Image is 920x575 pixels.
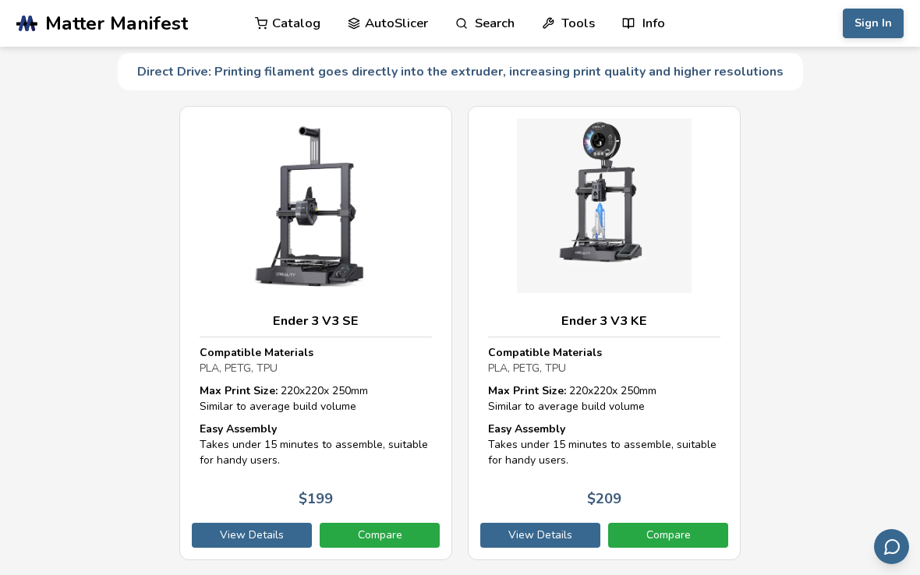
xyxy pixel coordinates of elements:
[468,106,741,560] a: Ender 3 V3 KECompatible MaterialsPLA, PETG, TPUMax Print Size: 220x220x 250mmSimilar to average b...
[488,361,566,376] span: PLA, PETG, TPU
[480,523,600,548] a: View Details
[299,491,333,507] p: $ 199
[608,523,728,548] a: Compare
[200,383,432,414] div: 220 x 220 x 250 mm Similar to average build volume
[843,9,904,38] button: Sign In
[200,383,278,398] strong: Max Print Size:
[488,422,720,467] div: Takes under 15 minutes to assemble, suitable for handy users.
[320,523,440,548] a: Compare
[488,383,566,398] strong: Max Print Size:
[179,106,452,560] a: Ender 3 V3 SECompatible MaterialsPLA, PETG, TPUMax Print Size: 220x220x 250mmSimilar to average b...
[874,529,909,564] button: Send feedback via email
[118,53,803,90] div: Direct Drive: Printing filament goes directly into the extruder, increasing print quality and hig...
[200,422,277,436] strong: Easy Assembly
[45,12,188,34] span: Matter Manifest
[200,345,313,360] strong: Compatible Materials
[200,422,432,467] div: Takes under 15 minutes to assemble, suitable for handy users.
[200,361,278,376] span: PLA, PETG, TPU
[488,383,720,414] div: 220 x 220 x 250 mm Similar to average build volume
[192,523,312,548] a: View Details
[587,491,621,507] p: $ 209
[488,422,565,436] strong: Easy Assembly
[488,313,720,329] h3: Ender 3 V3 KE
[200,313,432,329] h3: Ender 3 V3 SE
[488,345,602,360] strong: Compatible Materials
